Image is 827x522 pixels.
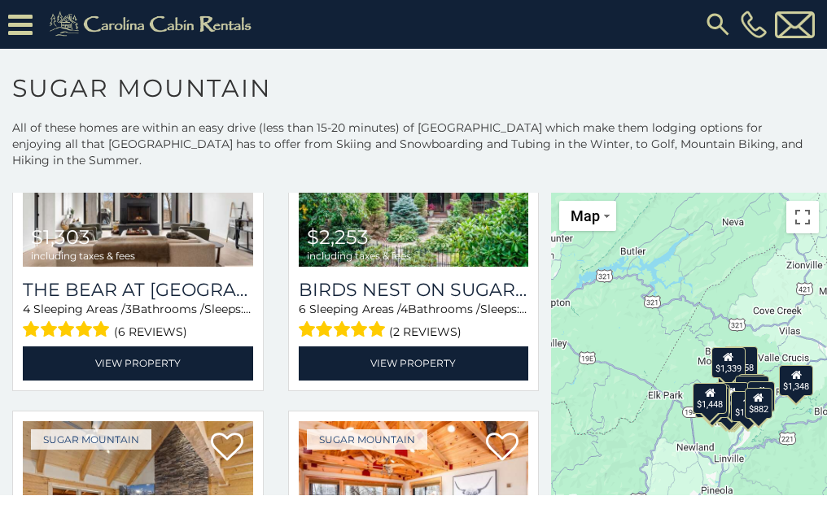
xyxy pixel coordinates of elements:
img: Khaki-logo.png [41,8,265,41]
button: Change map style [559,201,616,231]
span: (2 reviews) [389,321,462,342]
div: $866 [715,391,742,422]
div: $839 [738,374,766,405]
div: $1,204 [735,375,769,406]
span: (6 reviews) [114,321,187,342]
h3: The Bear At Sugar Mountain [23,279,253,301]
a: The Bear At [GEOGRAPHIC_DATA] [23,279,253,301]
span: including taxes & fees [31,250,135,261]
div: $1,448 [693,383,727,414]
div: $1,339 [711,346,745,377]
span: including taxes & fees [307,250,411,261]
button: Toggle fullscreen view [786,201,819,233]
span: 6 [299,302,306,316]
div: $1,348 [779,364,813,395]
a: [PHONE_NUMBER] [737,11,771,38]
span: 4 [400,302,408,316]
a: View Property [23,346,253,380]
a: Sugar Mountain [31,429,151,450]
div: $1,058 [723,346,757,376]
div: $875 [747,381,775,411]
div: Sleeping Areas / Bathrooms / Sleeps: [23,301,253,342]
span: 4 [23,302,30,316]
a: Birds Nest On Sugar Mountain [299,279,529,301]
div: $1,022 [731,390,765,421]
a: Add to favorites [486,431,519,465]
div: $1,091 [714,381,748,412]
span: 3 [125,302,132,316]
a: Sugar Mountain [307,429,427,450]
a: View Property [299,346,529,380]
div: $1,411 [694,387,729,418]
img: search-regular.svg [703,10,733,39]
span: $1,303 [31,225,90,249]
a: Add to favorites [211,431,243,465]
div: $882 [744,388,772,419]
div: Sleeping Areas / Bathrooms / Sleeps: [299,301,529,342]
span: $2,253 [307,225,369,249]
span: Map [571,207,600,224]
